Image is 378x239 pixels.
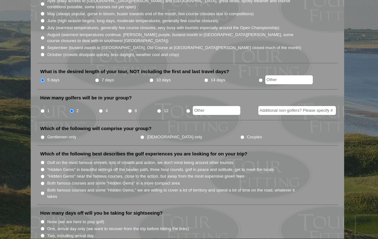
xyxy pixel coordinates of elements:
[47,187,302,200] label: Both famous courses and some "Hidden Gems," we are willing to cover a lot of territory and spend ...
[147,134,202,141] label: [DEMOGRAPHIC_DATA] only
[47,219,104,225] label: None (we are here to play golf)
[258,106,336,115] input: Additional non-golfers? Please specify #
[164,108,168,114] label: 12
[47,226,189,232] label: One, arrival day only (we want to recover from the trip before hitting the links)
[47,18,218,24] label: June (high season begins, long days, moderate temperatures, generally few course closures)
[47,11,254,17] label: May (always popular, gorse in bloom, busier towards end of the month, few course closures due to ...
[40,69,229,75] label: What is the desired length of your tour, NOT including the first and last travel days?
[47,180,180,187] label: Both famous courses and some "Hidden Gems" in a more compact area
[47,32,302,44] label: August (warmest temperatures continue, [PERSON_NAME] purple, busiest month in [GEOGRAPHIC_DATA][P...
[40,95,132,101] label: How many golfers will be in your group?
[105,108,108,114] label: 4
[47,77,60,84] label: 5 days
[102,77,114,84] label: 7 days
[47,167,274,173] label: "Hidden Gems" in beautiful settings off the beaten path, three hour rounds, golf in peace and sol...
[211,77,225,84] label: 14 days
[156,77,171,84] label: 10 days
[47,25,279,31] label: July (warmest temperatures, generally few course closures, very busy with tourists especially aro...
[193,106,240,115] input: Other
[135,108,137,114] label: 8
[40,210,163,217] label: How many days off will you be taking for sightseeing?
[47,45,301,51] label: September (busiest month in [GEOGRAPHIC_DATA], Old Course at [GEOGRAPHIC_DATA][PERSON_NAME] close...
[265,76,313,85] input: Other
[47,134,76,141] label: Gentlemen only
[47,173,244,180] label: "Hidden Gems" near the famous courses, close to the action, but away from the most expensive gree...
[47,108,49,114] label: 1
[47,52,179,58] label: October (crowds dissipate quickly, less daylight, weather cool and crisp)
[247,134,262,141] label: Couples
[40,126,152,132] label: Which of the following will comprise your group?
[47,160,233,166] label: Golf on the most famous shrines, lots of crowds and action, we don't mind being around other tour...
[76,108,79,114] label: 2
[40,151,247,157] label: Which of the following best describes the golf experiences you are looking for on your trip?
